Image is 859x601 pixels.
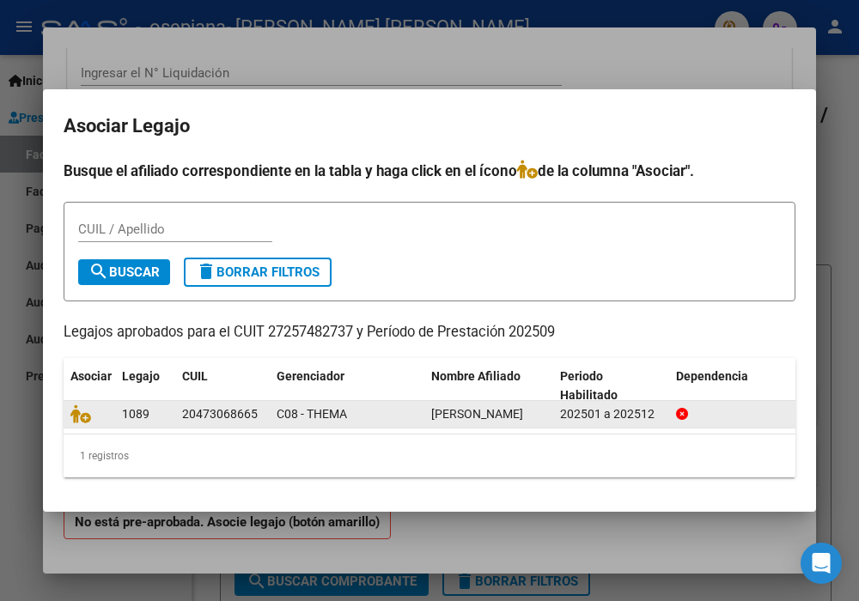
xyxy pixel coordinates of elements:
[122,407,149,421] span: 1089
[560,369,618,403] span: Periodo Habilitado
[64,322,795,343] p: Legajos aprobados para el CUIT 27257482737 y Período de Prestación 202509
[64,110,795,143] h2: Asociar Legajo
[64,434,795,477] div: 1 registros
[175,358,270,415] datatable-header-cell: CUIL
[801,543,842,584] div: Open Intercom Messenger
[64,160,795,182] h4: Busque el afiliado correspondiente en la tabla y haga click en el ícono de la columna "Asociar".
[270,358,424,415] datatable-header-cell: Gerenciador
[560,404,662,424] div: 202501 a 202512
[88,261,109,282] mat-icon: search
[553,358,669,415] datatable-header-cell: Periodo Habilitado
[431,407,523,421] span: SERATI SAMUEL
[70,369,112,383] span: Asociar
[184,258,332,287] button: Borrar Filtros
[669,358,798,415] datatable-header-cell: Dependencia
[277,407,347,421] span: C08 - THEMA
[196,264,320,280] span: Borrar Filtros
[182,369,208,383] span: CUIL
[78,259,170,285] button: Buscar
[676,369,748,383] span: Dependencia
[431,369,521,383] span: Nombre Afiliado
[115,358,175,415] datatable-header-cell: Legajo
[64,358,115,415] datatable-header-cell: Asociar
[196,261,216,282] mat-icon: delete
[122,369,160,383] span: Legajo
[424,358,553,415] datatable-header-cell: Nombre Afiliado
[88,264,160,280] span: Buscar
[182,404,258,424] div: 20473068665
[277,369,344,383] span: Gerenciador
